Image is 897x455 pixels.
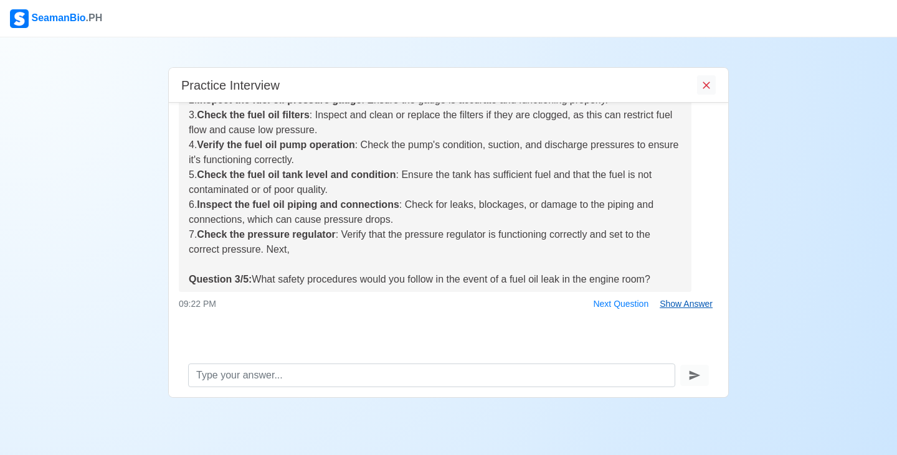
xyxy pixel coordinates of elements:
[587,294,654,314] button: Next Question
[697,75,716,95] button: End Interview
[10,9,29,28] img: Logo
[197,199,399,210] strong: Inspect the fuel oil piping and connections
[179,294,718,314] div: 09:22 PM
[189,63,681,287] div: To troubleshoot a low-pressure alarm on a ship's fuel oil system, you would: 1. : Verify that the...
[197,229,335,240] strong: Check the pressure regulator
[189,274,252,284] strong: Question 3/5:
[197,110,309,120] strong: Check the fuel oil filters
[86,12,103,23] span: .PH
[10,9,102,28] div: SeamanBio
[197,169,396,180] strong: Check the fuel oil tank level and condition
[197,139,354,150] strong: Verify the fuel oil pump operation
[654,294,718,314] button: Show Answer
[181,78,280,93] h5: Practice Interview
